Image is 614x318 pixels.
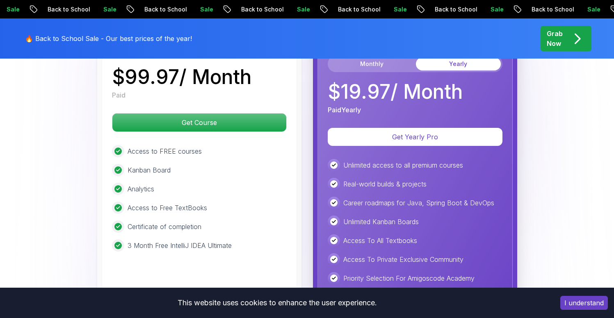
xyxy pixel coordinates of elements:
p: Back to School [39,5,95,14]
p: Sale [386,5,412,14]
p: Sale [289,5,315,14]
button: Get Course [112,113,287,132]
p: 3 Month Free IntelliJ IDEA Ultimate [128,241,232,250]
p: Priority Selection For Amigoscode Academy [343,273,475,283]
button: Monthly [329,57,414,70]
p: Paid Yearly [328,105,361,115]
button: Get Yearly Pro [328,128,502,146]
p: Sale [579,5,605,14]
p: Grab Now [547,29,563,48]
p: Kanban Board [128,165,171,175]
p: Analytics [128,184,154,194]
p: Back to School [427,5,482,14]
p: Sale [192,5,218,14]
p: Certificate of completion [128,222,201,232]
p: Unlimited access to all premium courses [343,160,463,170]
p: Access to Free TextBooks [128,203,207,213]
p: Back to School [523,5,579,14]
p: $ 99.97 / Month [112,67,251,87]
button: Accept cookies [560,296,608,310]
p: Sale [482,5,509,14]
p: Paid [112,90,126,100]
p: Access To Private Exclusive Community [343,254,463,264]
p: Back to School [330,5,386,14]
p: Access To All Textbooks [343,236,417,245]
p: Back to School [136,5,192,14]
button: Yearly [416,57,501,70]
div: This website uses cookies to enhance the user experience. [6,294,548,312]
p: Get Course [112,114,286,132]
p: Access to FREE courses [128,146,202,156]
p: Career roadmaps for Java, Spring Boot & DevOps [343,198,494,208]
a: Get Course [112,118,287,127]
p: Back to School [233,5,289,14]
p: Real-world builds & projects [343,179,427,189]
p: 🔥 Back to School Sale - Our best prices of the year! [25,34,192,43]
p: Unlimited Kanban Boards [343,217,419,227]
a: Get Yearly Pro [328,133,502,141]
p: Sale [95,5,121,14]
p: $ 19.97 / Month [328,82,463,102]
